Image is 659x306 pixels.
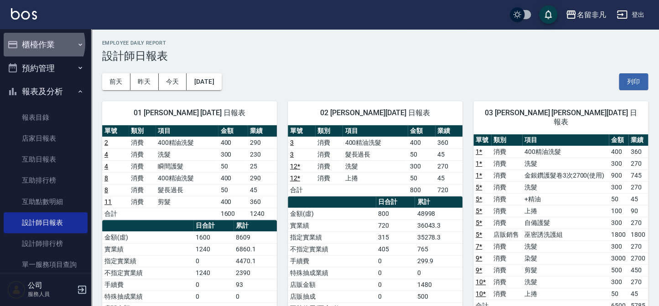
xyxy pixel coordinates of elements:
[609,134,628,146] th: 金額
[4,254,88,275] a: 單一服務項目查詢
[491,181,522,193] td: 消費
[218,125,247,137] th: 金額
[491,264,522,276] td: 消費
[628,252,648,264] td: 2700
[234,220,277,232] th: 累計
[408,125,435,137] th: 金額
[609,288,628,300] td: 50
[415,267,462,279] td: 0
[376,279,415,291] td: 0
[288,125,315,137] th: 單號
[376,267,415,279] td: 0
[288,231,376,243] td: 指定實業績
[628,169,648,181] td: 745
[435,160,462,172] td: 270
[156,184,218,196] td: 髮長過長
[576,9,606,20] div: 名留非凡
[129,137,155,148] td: 消費
[193,243,234,255] td: 1240
[234,231,277,243] td: 8609
[187,73,221,90] button: [DATE]
[104,151,108,158] a: 4
[218,196,247,208] td: 400
[491,217,522,229] td: 消費
[4,128,88,149] a: 店家日報表
[415,279,462,291] td: 1480
[628,193,648,205] td: 45
[288,279,376,291] td: 店販金額
[435,137,462,148] td: 360
[619,73,648,90] button: 列印
[193,291,234,302] td: 0
[376,231,415,243] td: 315
[609,276,628,288] td: 300
[415,243,462,255] td: 765
[628,146,648,158] td: 360
[376,196,415,208] th: 日合計
[491,288,522,300] td: 消費
[408,184,435,196] td: 800
[102,291,193,302] td: 特殊抽成業績
[491,169,522,181] td: 消費
[628,158,648,169] td: 270
[415,196,462,208] th: 累計
[288,267,376,279] td: 特殊抽成業績
[288,255,376,267] td: 手續費
[129,125,155,137] th: 類別
[491,146,522,158] td: 消費
[628,229,648,240] td: 1800
[342,148,407,160] td: 髮長過長
[628,240,648,252] td: 270
[522,205,609,217] td: 上捲
[522,276,609,288] td: 洗髮
[129,172,155,184] td: 消費
[415,231,462,243] td: 35278.3
[104,174,108,182] a: 8
[102,208,129,219] td: 合計
[102,231,193,243] td: 金額(虛)
[288,291,376,302] td: 店販抽成
[4,233,88,254] a: 設計師排行榜
[234,255,277,267] td: 4470.1
[408,160,435,172] td: 300
[104,139,108,146] a: 2
[156,137,218,148] td: 400精油洗髮
[491,252,522,264] td: 消費
[473,134,491,146] th: 單號
[28,281,74,290] h5: 公司
[248,137,277,148] td: 290
[248,148,277,160] td: 230
[156,196,218,208] td: 剪髮
[288,184,315,196] td: 合計
[484,108,637,127] span: 03 [PERSON_NAME] [PERSON_NAME][DATE] 日報表
[248,160,277,172] td: 25
[218,208,247,219] td: 1600
[102,279,193,291] td: 手續費
[522,252,609,264] td: 染髮
[491,240,522,252] td: 消費
[248,184,277,196] td: 45
[102,125,129,137] th: 單號
[376,243,415,255] td: 405
[4,191,88,212] a: 互助點數明細
[156,160,218,172] td: 瞬間護髮
[342,160,407,172] td: 洗髮
[628,264,648,276] td: 450
[342,172,407,184] td: 上捲
[628,217,648,229] td: 270
[628,276,648,288] td: 270
[522,240,609,252] td: 洗髮
[342,137,407,148] td: 400精油洗髮
[102,40,648,46] h2: Employee Daily Report
[522,229,609,240] td: 巫密誘洗護組
[609,205,628,217] td: 100
[609,169,628,181] td: 900
[376,255,415,267] td: 0
[609,193,628,205] td: 50
[156,172,218,184] td: 400精油洗髮
[408,137,435,148] td: 400
[104,163,108,170] a: 4
[522,169,609,181] td: 金銀鑽護髮卷3次2700(使用)
[408,172,435,184] td: 50
[491,229,522,240] td: 店販銷售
